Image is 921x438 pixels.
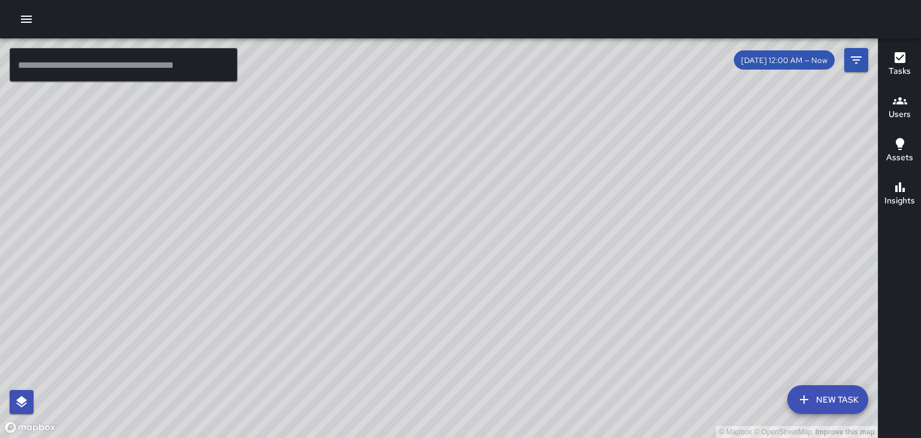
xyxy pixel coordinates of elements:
[878,173,921,216] button: Insights
[878,43,921,86] button: Tasks
[889,65,911,78] h6: Tasks
[878,86,921,130] button: Users
[889,108,911,121] h6: Users
[886,151,913,164] h6: Assets
[787,385,868,414] button: New Task
[844,48,868,72] button: Filters
[884,194,915,208] h6: Insights
[878,130,921,173] button: Assets
[734,55,835,65] span: [DATE] 12:00 AM — Now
